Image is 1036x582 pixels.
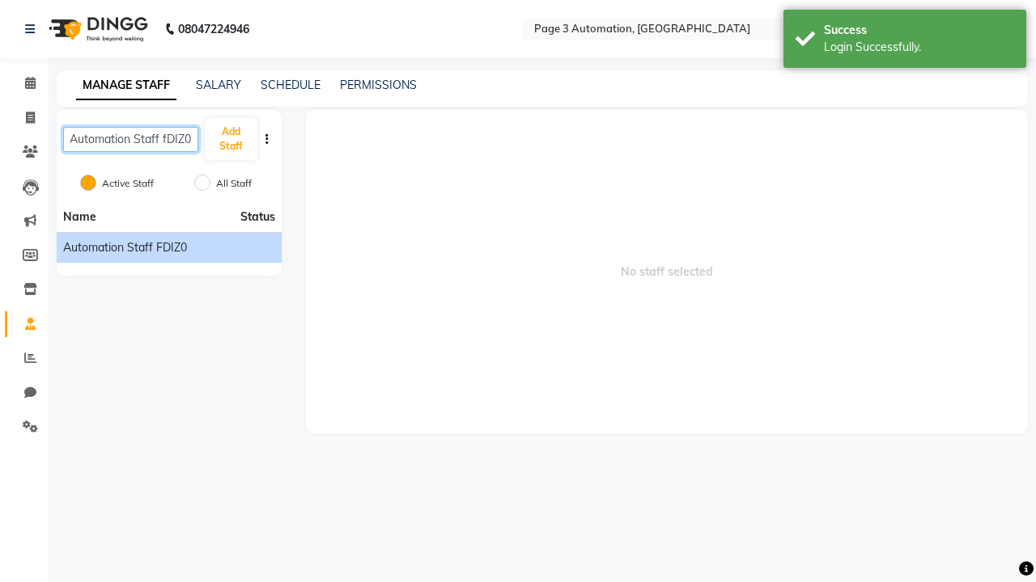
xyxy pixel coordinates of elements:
[76,71,176,100] a: MANAGE STAFF
[205,118,257,160] button: Add Staff
[196,78,241,92] a: SALARY
[824,22,1014,39] div: Success
[216,176,252,191] label: All Staff
[102,176,154,191] label: Active Staff
[63,127,198,152] input: Search Staff
[340,78,417,92] a: PERMISSIONS
[41,6,152,52] img: logo
[63,209,96,224] span: Name
[261,78,321,92] a: SCHEDULE
[306,110,1029,433] span: No staff selected
[824,39,1014,56] div: Login Successfully.
[178,6,249,52] b: 08047224946
[240,209,275,226] span: Status
[63,239,187,256] span: Automation Staff fDIZ0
